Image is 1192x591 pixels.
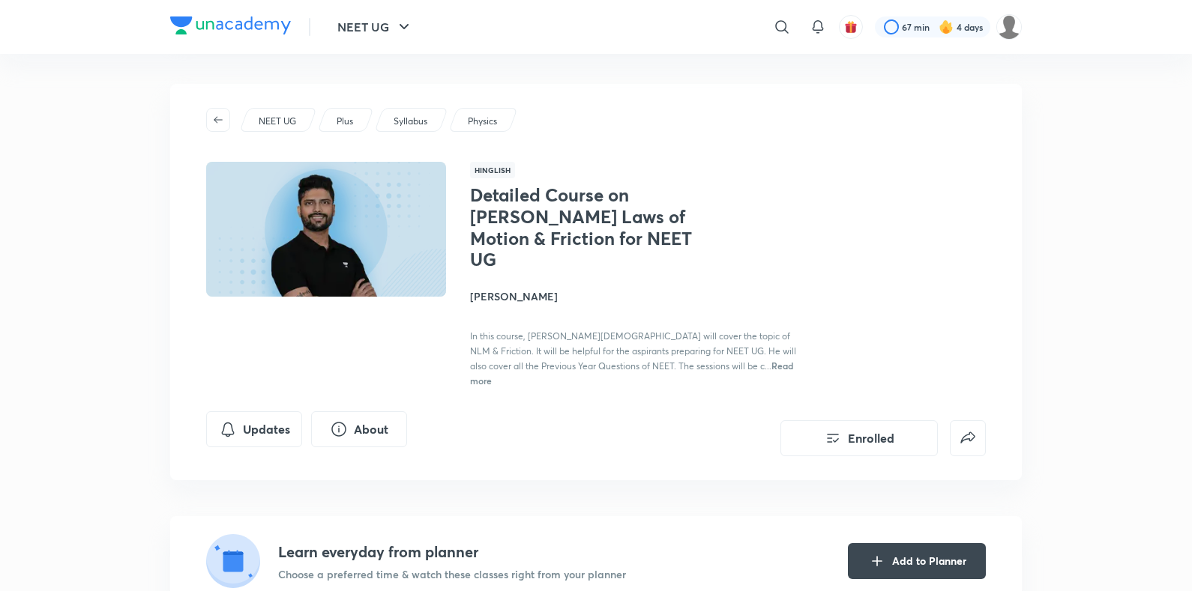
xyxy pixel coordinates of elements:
[470,162,515,178] span: Hinglish
[328,12,422,42] button: NEET UG
[170,16,291,34] img: Company Logo
[204,160,448,298] img: Thumbnail
[259,115,296,128] p: NEET UG
[470,288,806,304] h4: [PERSON_NAME]
[844,20,858,34] img: avatar
[256,115,299,128] a: NEET UG
[939,19,954,34] img: streak
[394,115,427,128] p: Syllabus
[950,420,986,456] button: false
[468,115,497,128] p: Physics
[170,16,291,38] a: Company Logo
[839,15,863,39] button: avatar
[470,184,715,270] h1: Detailed Course on [PERSON_NAME] Laws of Motion & Friction for NEET UG
[278,541,626,563] h4: Learn everyday from planner
[780,420,938,456] button: Enrolled
[466,115,500,128] a: Physics
[337,115,353,128] p: Plus
[311,411,407,447] button: About
[278,566,626,582] p: Choose a preferred time & watch these classes right from your planner
[391,115,430,128] a: Syllabus
[848,543,986,579] button: Add to Planner
[470,330,796,372] span: In this course, [PERSON_NAME][DEMOGRAPHIC_DATA] will cover the topic of NLM & Friction. It will b...
[996,14,1022,40] img: ANSHITA AGRAWAL
[206,411,302,447] button: Updates
[334,115,356,128] a: Plus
